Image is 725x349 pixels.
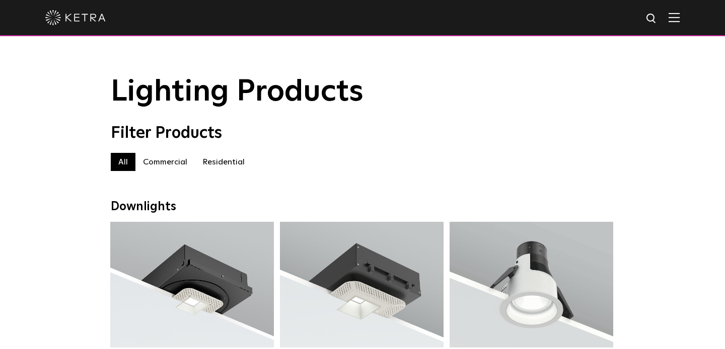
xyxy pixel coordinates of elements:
[111,200,614,214] div: Downlights
[645,13,658,25] img: search icon
[669,13,680,22] img: Hamburger%20Nav.svg
[111,124,614,143] div: Filter Products
[111,77,364,107] span: Lighting Products
[45,10,106,25] img: ketra-logo-2019-white
[111,153,135,171] label: All
[135,153,195,171] label: Commercial
[195,153,252,171] label: Residential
